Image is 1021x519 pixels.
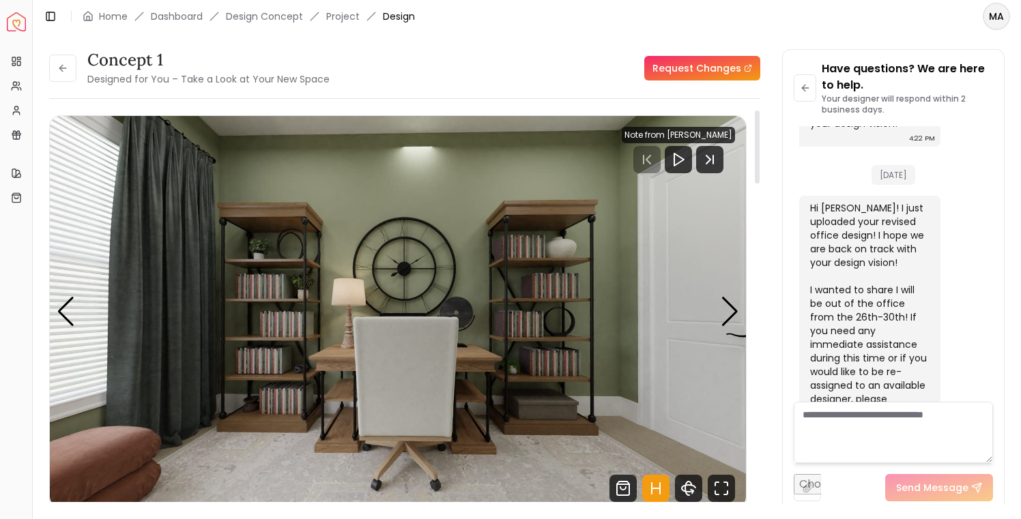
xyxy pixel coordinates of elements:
p: Your designer will respond within 2 business days. [822,93,993,115]
span: [DATE] [872,165,915,185]
div: Carousel [50,116,746,507]
button: MA [983,3,1010,30]
div: Previous slide [57,297,75,327]
a: Dashboard [151,10,203,23]
svg: Hotspots Toggle [642,475,670,502]
a: Home [99,10,128,23]
img: Spacejoy Logo [7,12,26,31]
a: Request Changes [644,56,760,80]
svg: Shop Products from this design [609,475,637,502]
a: Project [326,10,360,23]
svg: Play [670,151,687,168]
a: Spacejoy [7,12,26,31]
span: Design [383,10,415,23]
svg: Fullscreen [708,475,735,502]
div: 1 / 4 [50,116,746,507]
div: Note from [PERSON_NAME] [622,127,735,143]
span: MA [984,4,1009,29]
nav: breadcrumb [83,10,415,23]
div: 4:22 PM [909,132,935,145]
p: Have questions? We are here to help. [822,61,993,93]
li: Design Concept [226,10,303,23]
img: Design Render 1 [50,116,746,507]
small: Designed for You – Take a Look at Your New Space [87,72,330,86]
div: Hi [PERSON_NAME]! I just uploaded your revised office design! I hope we are back on track with yo... [810,201,927,433]
svg: 360 View [675,475,702,502]
h3: Concept 1 [87,49,330,71]
div: Next slide [721,297,739,327]
svg: Next Track [696,146,723,173]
